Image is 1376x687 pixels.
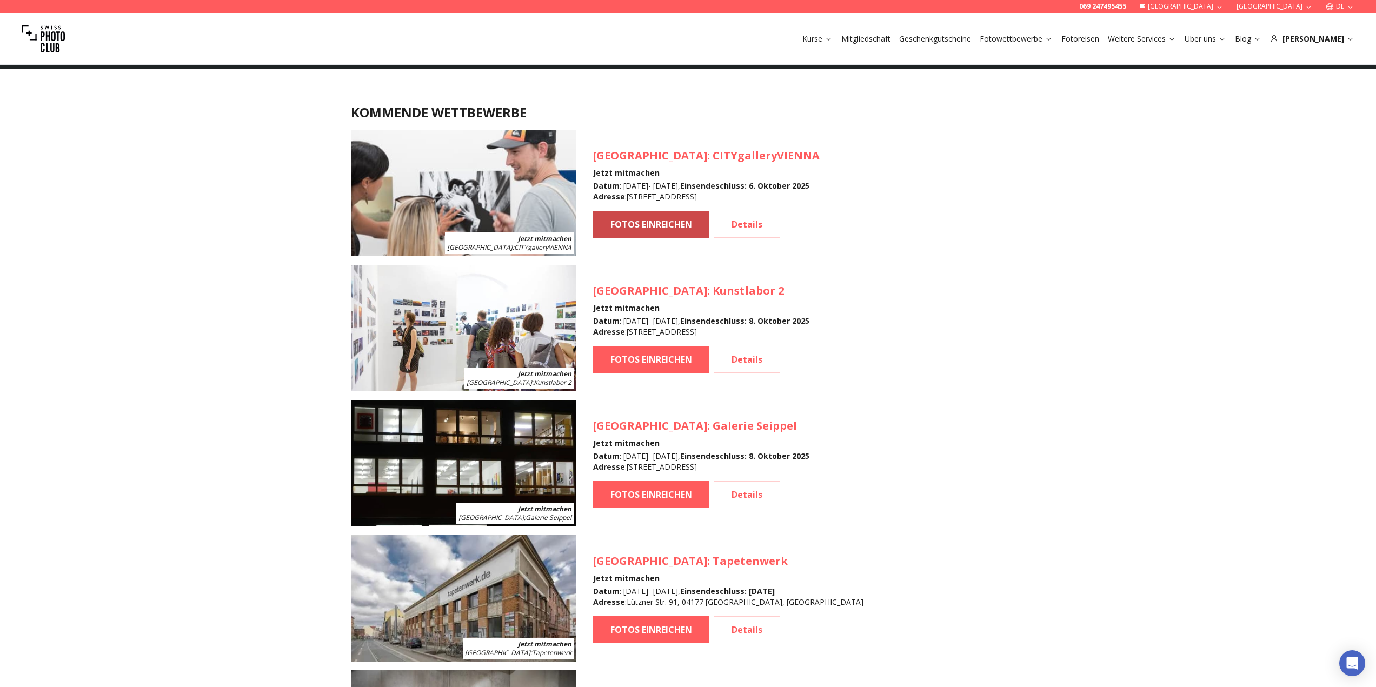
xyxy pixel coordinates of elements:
a: Weitere Services [1108,34,1176,44]
b: Datum [593,316,620,326]
img: Swiss photo club [22,17,65,61]
a: FOTOS EINREICHEN [593,211,709,238]
button: Über uns [1180,31,1231,46]
b: Jetzt mitmachen [518,234,571,243]
div: : [DATE] - [DATE] , : [STREET_ADDRESS] [593,181,820,202]
span: [GEOGRAPHIC_DATA] [593,418,707,433]
b: Einsendeschluss : 8. Oktober 2025 [680,451,809,461]
h4: Jetzt mitmachen [593,168,820,178]
span: [GEOGRAPHIC_DATA] [465,648,530,657]
b: Datum [593,451,620,461]
button: Fotowettbewerbe [975,31,1057,46]
div: : [DATE] - [DATE] , : [STREET_ADDRESS] [593,451,809,472]
a: FOTOS EINREICHEN [593,346,709,373]
b: Jetzt mitmachen [518,639,571,649]
a: Geschenkgutscheine [899,34,971,44]
h4: Jetzt mitmachen [593,573,863,584]
span: : Kunstlabor 2 [467,378,571,387]
b: Datum [593,586,620,596]
h2: KOMMENDE WETTBEWERBE [351,104,1026,121]
button: Fotoreisen [1057,31,1104,46]
button: Mitgliedschaft [837,31,895,46]
span: [GEOGRAPHIC_DATA] [593,283,707,298]
b: Jetzt mitmachen [518,369,571,378]
h3: : Kunstlabor 2 [593,283,809,298]
img: SPC Photo Awards WIEN Oktober 2025 [351,130,576,256]
img: SPC Photo Awards KÖLN November 2025 [351,400,576,526]
div: Open Intercom Messenger [1339,650,1365,676]
button: Weitere Services [1104,31,1180,46]
b: Einsendeschluss : 6. Oktober 2025 [680,181,809,191]
img: SPC Photo Awards MÜNCHEN November 2025 [351,265,576,391]
a: Details [714,616,780,643]
div: : [DATE] - [DATE] , : [STREET_ADDRESS] [593,316,809,337]
b: Adresse [593,191,625,202]
a: Mitgliedschaft [841,34,890,44]
h4: Jetzt mitmachen [593,438,809,449]
span: [GEOGRAPHIC_DATA] [458,513,524,522]
b: Adresse [593,462,625,472]
h4: Jetzt mitmachen [593,303,809,314]
span: [GEOGRAPHIC_DATA] [467,378,532,387]
b: Adresse [593,326,625,337]
button: Kurse [798,31,837,46]
b: Jetzt mitmachen [518,504,571,513]
h3: : Galerie Seippel [593,418,809,433]
a: Kurse [802,34,833,44]
a: Details [714,346,780,373]
h3: : CITYgalleryVIENNA [593,148,820,163]
div: [PERSON_NAME] [1270,34,1354,44]
a: Fotoreisen [1061,34,1099,44]
a: Details [714,211,780,238]
a: FOTOS EINREICHEN [593,616,709,643]
b: Adresse [593,597,625,607]
a: FOTOS EINREICHEN [593,481,709,508]
button: Blog [1231,31,1266,46]
a: Blog [1235,34,1261,44]
button: Geschenkgutscheine [895,31,975,46]
b: Einsendeschluss : 8. Oktober 2025 [680,316,809,326]
a: Über uns [1185,34,1226,44]
div: : [DATE] - [DATE] , : Lützner Str. 91, 04177 [GEOGRAPHIC_DATA], [GEOGRAPHIC_DATA] [593,586,863,608]
span: [GEOGRAPHIC_DATA] [593,148,707,163]
h3: : Tapetenwerk [593,553,863,569]
img: SPC Photo Awards LEIPZIG November 2025 [351,535,576,662]
span: : CITYgalleryVIENNA [447,243,571,252]
a: Fotowettbewerbe [980,34,1053,44]
b: Datum [593,181,620,191]
a: Details [714,481,780,508]
a: 069 247495455 [1079,2,1126,11]
span: [GEOGRAPHIC_DATA] [593,553,707,568]
b: Einsendeschluss : [DATE] [680,586,775,596]
span: : Galerie Seippel [458,513,571,522]
span: : Tapetenwerk [465,648,571,657]
span: [GEOGRAPHIC_DATA] [447,243,513,252]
